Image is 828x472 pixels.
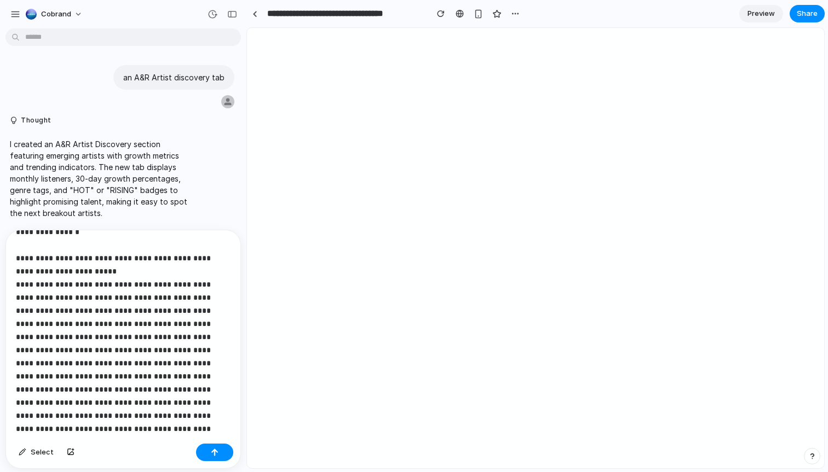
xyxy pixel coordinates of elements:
p: I created an A&R Artist Discovery section featuring emerging artists with growth metrics and tren... [10,138,193,219]
button: Share [790,5,825,22]
button: Cobrand [21,5,88,23]
a: Preview [739,5,783,22]
p: an A&R Artist discovery tab [123,72,225,83]
button: Select [13,444,59,461]
span: Share [797,8,818,19]
span: Select [31,447,54,458]
span: Preview [748,8,775,19]
span: Cobrand [41,9,71,20]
